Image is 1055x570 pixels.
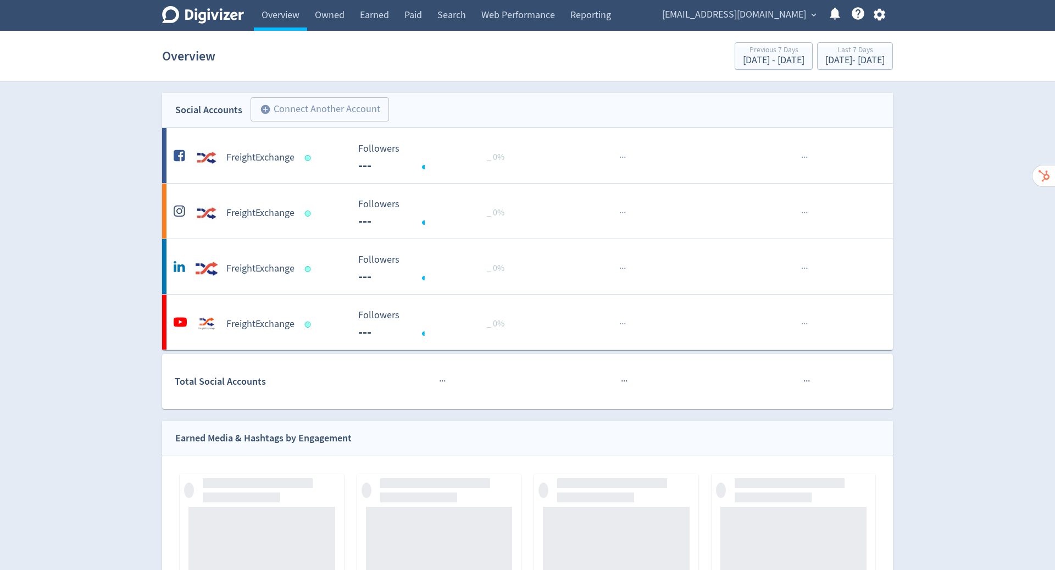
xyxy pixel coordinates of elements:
[803,317,806,331] span: ·
[226,262,295,275] h5: FreightExchange
[305,155,314,161] span: Data last synced: 15 Sep 2025, 4:01am (AEST)
[175,430,352,446] div: Earned Media & Hashtags by Engagement
[305,322,314,328] span: Data last synced: 15 Sep 2025, 10:02am (AEST)
[162,38,215,74] h1: Overview
[806,151,808,164] span: ·
[625,374,628,388] span: ·
[801,317,803,331] span: ·
[803,374,806,388] span: ·
[196,202,218,224] img: FreightExchange undefined
[621,374,623,388] span: ·
[624,317,626,331] span: ·
[619,206,621,220] span: ·
[619,317,621,331] span: ·
[619,262,621,275] span: ·
[487,318,504,329] span: _ 0%
[175,102,242,118] div: Social Accounts
[825,46,885,56] div: Last 7 Days
[251,97,389,121] button: Connect Another Account
[806,317,808,331] span: ·
[487,263,504,274] span: _ 0%
[619,151,621,164] span: ·
[226,151,295,164] h5: FreightExchange
[817,42,893,70] button: Last 7 Days[DATE]- [DATE]
[260,104,271,115] span: add_circle
[808,374,810,388] span: ·
[735,42,813,70] button: Previous 7 Days[DATE] - [DATE]
[226,318,295,331] h5: FreightExchange
[803,206,806,220] span: ·
[662,6,806,24] span: [EMAIL_ADDRESS][DOMAIN_NAME]
[162,128,893,183] a: FreightExchange undefinedFreightExchange Followers --- Followers --- _ 0%······
[803,262,806,275] span: ·
[162,239,893,294] a: FreightExchange undefinedFreightExchange Followers --- Followers --- _ 0%······
[624,206,626,220] span: ·
[806,374,808,388] span: ·
[353,199,518,228] svg: Followers ---
[803,151,806,164] span: ·
[439,374,441,388] span: ·
[175,374,350,390] div: Total Social Accounts
[305,211,314,217] span: Data last synced: 15 Sep 2025, 3:02pm (AEST)
[196,313,218,335] img: FreightExchange undefined
[624,262,626,275] span: ·
[242,99,389,121] a: Connect Another Account
[809,10,819,20] span: expand_more
[801,206,803,220] span: ·
[658,6,819,24] button: [EMAIL_ADDRESS][DOMAIN_NAME]
[441,374,443,388] span: ·
[162,184,893,239] a: FreightExchange undefinedFreightExchange Followers --- Followers --- _ 0%······
[621,151,624,164] span: ·
[624,151,626,164] span: ·
[226,207,295,220] h5: FreightExchange
[743,46,804,56] div: Previous 7 Days
[196,147,218,169] img: FreightExchange undefined
[801,262,803,275] span: ·
[621,206,624,220] span: ·
[353,143,518,173] svg: Followers ---
[162,295,893,350] a: FreightExchange undefinedFreightExchange Followers --- Followers --- _ 0%······
[305,266,314,272] span: Data last synced: 14 Sep 2025, 11:01pm (AEST)
[743,56,804,65] div: [DATE] - [DATE]
[623,374,625,388] span: ·
[487,207,504,218] span: _ 0%
[825,56,885,65] div: [DATE] - [DATE]
[621,262,624,275] span: ·
[806,206,808,220] span: ·
[443,374,446,388] span: ·
[801,151,803,164] span: ·
[621,317,624,331] span: ·
[806,262,808,275] span: ·
[353,254,518,284] svg: Followers ---
[353,310,518,339] svg: Followers ---
[487,152,504,163] span: _ 0%
[196,258,218,280] img: FreightExchange undefined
